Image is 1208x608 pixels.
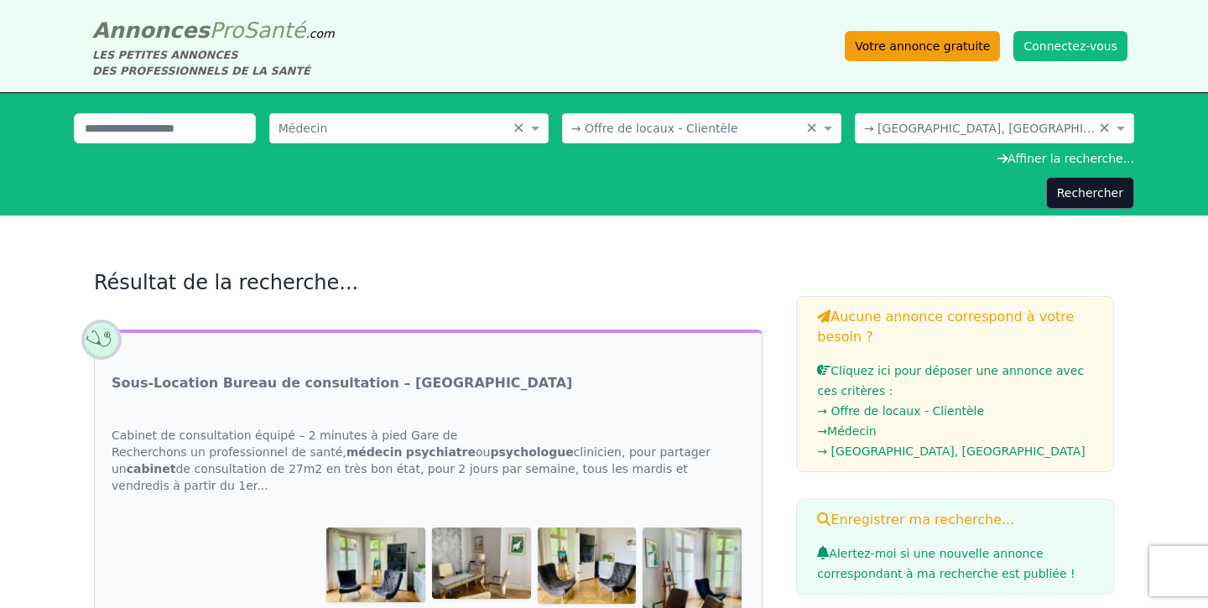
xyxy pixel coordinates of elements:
[513,120,527,137] span: Clear all
[817,547,1075,580] span: Alertez-moi si une nouvelle annonce correspondant à ma recherche est publiée !
[1013,31,1127,61] button: Connectez-vous
[92,18,210,43] span: Annonces
[95,410,762,511] div: Cabinet de consultation équipé – 2 minutes à pied Gare de Recherchons un professionnel de santé, ...
[406,445,476,459] strong: psychiatre
[326,527,425,602] img: Sous-Location Bureau de consultation – Paris 12e Gare de Lyon
[432,527,531,599] img: Sous-Location Bureau de consultation – Paris 12e Gare de Lyon
[94,269,763,296] h2: Résultat de la recherche...
[92,47,335,79] div: LES PETITES ANNONCES DES PROFESSIONNELS DE LA SANTÉ
[1046,177,1134,209] button: Rechercher
[305,27,334,40] span: .com
[845,31,1000,61] a: Votre annonce gratuite
[817,421,1093,441] li: → Médecin
[817,441,1093,461] li: → [GEOGRAPHIC_DATA], [GEOGRAPHIC_DATA]
[243,18,305,43] span: Santé
[127,462,176,475] strong: cabinet
[74,150,1134,167] div: Affiner la recherche...
[346,445,403,459] strong: médecin
[817,307,1093,347] h3: Aucune annonce correspond à votre besoin ?
[817,364,1093,461] a: Cliquez ici pour déposer une annonce avec ces critères :→ Offre de locaux - Clientèle→Médecin→ [G...
[538,527,637,604] img: Sous-Location Bureau de consultation – Paris 12e Gare de Lyon
[490,445,573,459] strong: psychologue
[112,373,572,393] a: Sous-Location Bureau de consultation – [GEOGRAPHIC_DATA]
[92,18,335,43] a: AnnoncesProSanté.com
[210,18,244,43] span: Pro
[817,510,1093,530] h3: Enregistrer ma recherche...
[805,120,820,137] span: Clear all
[817,401,1093,421] li: → Offre de locaux - Clientèle
[1098,120,1112,137] span: Clear all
